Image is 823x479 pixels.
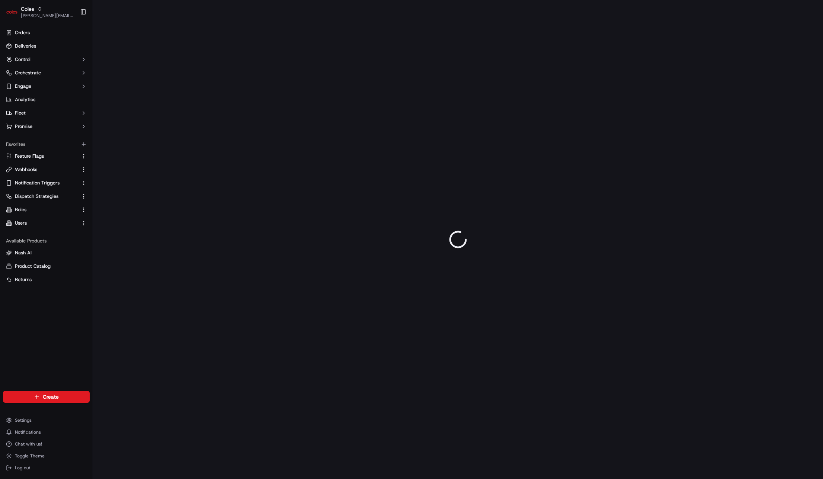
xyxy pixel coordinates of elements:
a: Nash AI [6,250,87,256]
a: Notification Triggers [6,180,78,186]
button: Fleet [3,107,90,119]
img: Coles [6,6,18,18]
span: Notification Triggers [15,180,60,186]
button: Promise [3,120,90,132]
button: ColesColes[PERSON_NAME][EMAIL_ADDRESS][DOMAIN_NAME] [3,3,77,21]
a: Deliveries [3,40,90,52]
span: Notifications [15,429,41,435]
span: Deliveries [15,43,36,49]
a: Analytics [3,94,90,106]
button: Roles [3,204,90,216]
span: Control [15,56,31,63]
a: Feature Flags [6,153,78,160]
span: Users [15,220,27,226]
a: Dispatch Strategies [6,193,78,200]
button: Webhooks [3,164,90,176]
span: Promise [15,123,32,130]
span: Fleet [15,110,26,116]
a: Product Catalog [6,263,87,270]
span: Chat with us! [15,441,42,447]
span: Product Catalog [15,263,51,270]
span: Orchestrate [15,70,41,76]
span: Log out [15,465,30,471]
button: [PERSON_NAME][EMAIL_ADDRESS][DOMAIN_NAME] [21,13,74,19]
div: Favorites [3,138,90,150]
button: Toggle Theme [3,451,90,461]
button: Orchestrate [3,67,90,79]
div: Available Products [3,235,90,247]
span: Orders [15,29,30,36]
button: Users [3,217,90,229]
button: Notification Triggers [3,177,90,189]
span: Dispatch Strategies [15,193,58,200]
a: Webhooks [6,166,78,173]
button: Nash AI [3,247,90,259]
span: Roles [15,206,26,213]
button: Product Catalog [3,260,90,272]
span: Webhooks [15,166,37,173]
a: Orders [3,27,90,39]
button: Log out [3,463,90,473]
a: Users [6,220,78,226]
span: Engage [15,83,31,90]
button: Control [3,54,90,65]
button: Create [3,391,90,403]
a: Returns [6,276,87,283]
button: Chat with us! [3,439,90,449]
span: Toggle Theme [15,453,45,459]
button: Notifications [3,427,90,437]
span: Create [43,393,59,401]
span: Returns [15,276,32,283]
button: Settings [3,415,90,425]
span: Settings [15,417,32,423]
span: Analytics [15,96,35,103]
span: Feature Flags [15,153,44,160]
button: Returns [3,274,90,286]
a: Roles [6,206,78,213]
button: Coles [21,5,34,13]
span: Nash AI [15,250,32,256]
button: Engage [3,80,90,92]
button: Feature Flags [3,150,90,162]
button: Dispatch Strategies [3,190,90,202]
